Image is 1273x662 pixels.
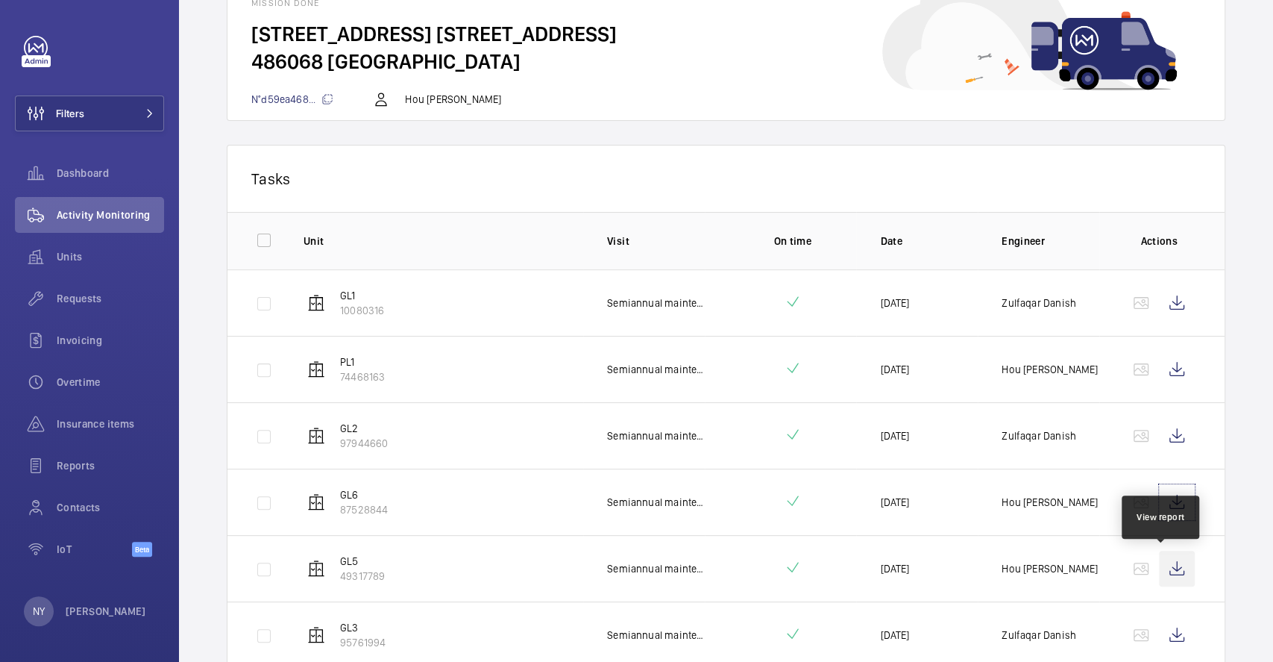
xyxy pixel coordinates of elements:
p: [DATE] [880,628,909,643]
span: Units [57,249,164,264]
p: [DATE] [880,561,909,576]
img: elevator.svg [307,360,325,378]
p: Date [880,234,978,249]
p: GL2 [340,421,388,436]
p: Semiannual maintenance [607,362,705,377]
div: View report [1137,510,1185,524]
p: [DATE] [880,362,909,377]
p: Semiannual maintenance [607,428,705,443]
p: Hou [PERSON_NAME] [405,92,501,107]
span: Invoicing [57,333,164,348]
span: Activity Monitoring [57,207,164,222]
p: Visit [607,234,705,249]
p: Zulfaqar Danish [1002,628,1076,643]
p: Semiannual maintenance [607,628,705,643]
img: elevator.svg [307,294,325,312]
img: elevator.svg [307,626,325,644]
p: 87528844 [340,502,388,517]
p: Zulfaqar Danish [1002,296,1076,310]
span: Dashboard [57,166,164,181]
p: 49317789 [340,569,385,584]
p: Semiannual maintenance [607,561,705,576]
p: [DATE] [880,428,909,443]
p: Hou [PERSON_NAME] [1002,495,1098,510]
span: Beta [132,542,152,557]
p: NY [33,604,45,619]
p: GL5 [340,554,385,569]
p: 97944660 [340,436,388,451]
img: elevator.svg [307,427,325,445]
span: Insurance items [57,416,164,431]
p: On time [729,234,857,249]
img: elevator.svg [307,560,325,578]
span: N°d59ea468... [251,93,333,105]
h2: [STREET_ADDRESS] [STREET_ADDRESS] [251,20,1201,48]
p: [DATE] [880,296,909,310]
img: elevator.svg [307,493,325,511]
span: Requests [57,291,164,306]
span: Reports [57,458,164,473]
span: Filters [56,106,84,121]
p: GL6 [340,487,388,502]
p: Engineer [1002,234,1099,249]
p: Tasks [251,169,1201,188]
p: Unit [304,234,583,249]
span: Overtime [57,375,164,390]
h2: 486068 [GEOGRAPHIC_DATA] [251,48,1201,75]
p: Actions [1123,234,1195,249]
span: IoT [57,542,132,557]
span: Contacts [57,500,164,515]
p: Hou [PERSON_NAME] [1002,362,1098,377]
p: [DATE] [880,495,909,510]
p: GL1 [340,288,384,303]
button: Filters [15,96,164,131]
p: PL1 [340,355,385,369]
p: Zulfaqar Danish [1002,428,1076,443]
p: [PERSON_NAME] [66,604,146,619]
p: Semiannual maintenance [607,495,705,510]
p: Hou [PERSON_NAME] [1002,561,1098,576]
p: 10080316 [340,303,384,318]
p: Semiannual maintenance [607,296,705,310]
p: 74468163 [340,369,385,384]
p: GL3 [340,620,386,635]
p: 95761994 [340,635,386,650]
